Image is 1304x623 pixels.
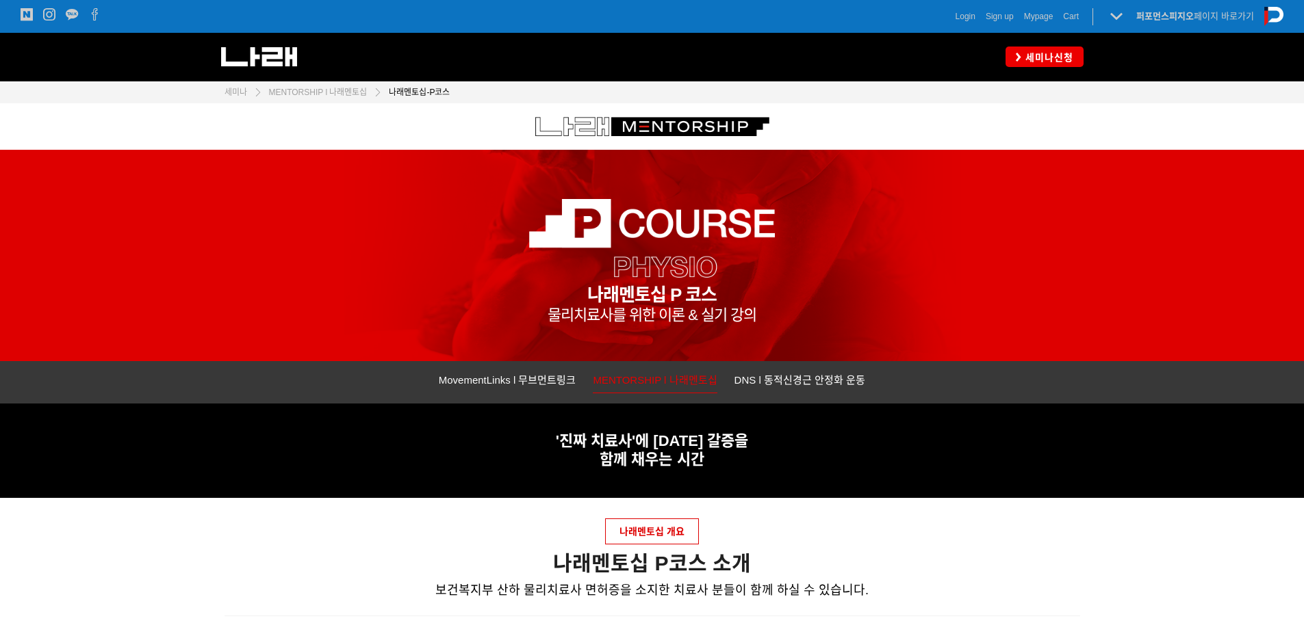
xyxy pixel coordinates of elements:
[587,284,717,305] strong: 나래멘토십 P 코스
[1136,11,1194,21] strong: 퍼포먼스피지오
[439,371,576,393] a: MovementLinks l 무브먼트링크
[1021,51,1073,64] span: 세미나신청
[535,117,769,136] img: c6288775d3d84.png
[269,88,368,97] span: MENTORSHIP l 나래멘토십
[225,88,247,97] span: 세미나
[529,199,775,278] img: 35579dca93a49.png
[548,306,756,323] span: 물리치료사를 위한 이론 & 실기 강의
[956,10,975,23] a: Login
[593,374,717,386] span: MENTORSHIP l 나래멘토십
[1136,11,1254,21] a: 퍼포먼스피지오페이지 바로가기
[734,374,866,386] span: DNS l 동적신경근 안정화 운동
[986,10,1014,23] a: Sign up
[734,371,866,393] a: DNS l 동적신경근 안정화 운동
[556,432,749,449] span: '진짜 치료사'에 [DATE] 갈증을
[1024,10,1053,23] a: Mypage
[262,85,368,99] a: MENTORSHIP l 나래멘토십
[600,451,704,468] strong: 함께 채우는 시간
[225,85,247,99] a: 세미나
[439,374,576,386] span: MovementLinks l 무브먼트링크
[553,552,751,574] strong: 나래멘토십 P코스 소개
[1006,47,1084,66] a: 세미나신청
[382,85,450,99] a: 나래멘토십-P코스
[435,583,869,597] span: 보건복지부 산하 물리치료사 면허증을 소지한 치료사 분들이 함께 하실 수 있습니다.
[1063,10,1079,23] a: Cart
[593,371,717,393] a: MENTORSHIP l 나래멘토십
[605,518,699,544] a: 나래멘토십 개요
[389,88,450,97] span: 나래멘토십-P코스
